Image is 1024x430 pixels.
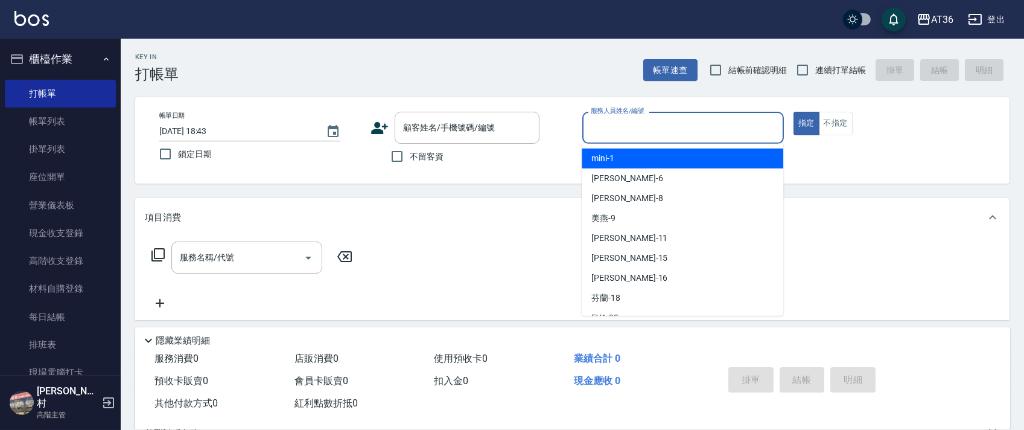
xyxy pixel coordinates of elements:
[154,375,208,387] span: 預收卡販賣 0
[5,80,116,107] a: 打帳單
[294,397,358,409] span: 紅利點數折抵 0
[5,275,116,303] a: 材料自購登錄
[5,331,116,359] a: 排班表
[319,117,348,146] button: Choose date, selected date is 2025-09-23
[135,66,179,83] h3: 打帳單
[591,106,644,115] label: 服務人員姓名/編號
[819,112,853,135] button: 不指定
[410,150,444,163] span: 不留客資
[5,303,116,331] a: 每日結帳
[963,8,1010,31] button: 登出
[591,192,663,205] span: [PERSON_NAME] -8
[145,211,181,224] p: 項目消費
[591,252,667,265] span: [PERSON_NAME] -15
[5,107,116,135] a: 帳單列表
[815,64,866,77] span: 連續打單結帳
[591,232,667,245] span: [PERSON_NAME] -11
[591,172,663,185] span: [PERSON_NAME] -6
[159,121,314,141] input: YYYY/MM/DD hh:mm
[5,191,116,219] a: 營業儀表板
[5,247,116,275] a: 高階收支登錄
[10,391,34,415] img: Person
[178,148,212,161] span: 鎖定日期
[299,248,318,268] button: Open
[882,7,906,31] button: save
[434,353,488,364] span: 使用預收卡 0
[728,64,787,77] span: 結帳前確認明細
[591,312,619,324] span: EVA -28
[5,135,116,163] a: 掛單列表
[5,43,116,75] button: 櫃檯作業
[294,353,339,364] span: 店販消費 0
[912,7,958,32] button: AT36
[37,409,98,420] p: 高階主管
[5,219,116,247] a: 現金收支登錄
[37,385,98,409] h5: [PERSON_NAME]村
[159,111,185,120] label: 帳單日期
[931,12,953,27] div: AT36
[294,375,348,387] span: 會員卡販賣 0
[591,152,614,165] span: mini -1
[434,375,468,387] span: 扣入金 0
[135,198,1010,237] div: 項目消費
[135,53,179,61] h2: Key In
[5,359,116,387] a: 現場電腦打卡
[574,375,620,387] span: 現金應收 0
[591,272,667,284] span: [PERSON_NAME] -16
[591,212,615,225] span: 美燕 -9
[154,353,199,364] span: 服務消費 0
[574,353,620,364] span: 業績合計 0
[793,112,819,135] button: 指定
[154,397,218,409] span: 其他付款方式 0
[156,335,210,347] p: 隱藏業績明細
[591,292,620,304] span: 芬蘭 -18
[643,59,698,82] button: 帳單速查
[5,163,116,191] a: 座位開單
[14,11,49,26] img: Logo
